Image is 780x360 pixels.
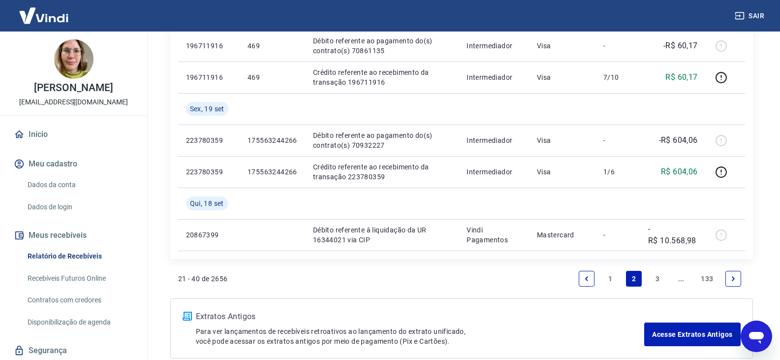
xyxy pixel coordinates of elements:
p: 1/6 [603,167,632,177]
button: Meus recebíveis [12,225,135,246]
p: - [603,41,632,51]
a: Dados da conta [24,175,135,195]
iframe: Botão para abrir a janela de mensagens [741,321,772,352]
p: 196711916 [186,72,232,82]
img: Vindi [12,0,76,31]
span: Sex, 19 set [190,104,224,114]
a: Page 2 is your current page [626,271,642,287]
p: 469 [248,41,297,51]
a: Page 1 [602,271,618,287]
p: Visa [537,167,588,177]
span: Qui, 18 set [190,198,224,208]
a: Recebíveis Futuros Online [24,268,135,289]
a: Contratos com credores [24,290,135,310]
p: Débito referente ao pagamento do(s) contrato(s) 70861135 [313,36,451,56]
a: Next page [725,271,741,287]
p: Visa [537,72,588,82]
p: 469 [248,72,297,82]
a: Início [12,124,135,145]
p: Intermediador [467,135,521,145]
p: -R$ 60,17 [663,40,698,52]
p: Intermediador [467,41,521,51]
p: Visa [537,135,588,145]
p: 196711916 [186,41,232,51]
img: 87f57c15-88ce-4ef7-9099-1f0b81198928.jpeg [54,39,94,79]
a: Jump forward [673,271,689,287]
p: [EMAIL_ADDRESS][DOMAIN_NAME] [19,97,128,107]
p: - [603,135,632,145]
a: Relatório de Recebíveis [24,246,135,266]
p: 175563244266 [248,167,297,177]
a: Dados de login [24,197,135,217]
p: Mastercard [537,230,588,240]
p: -R$ 604,06 [659,134,698,146]
img: ícone [183,312,192,321]
p: 21 - 40 de 2656 [178,274,228,284]
a: Page 133 [697,271,717,287]
p: 223780359 [186,167,232,177]
ul: Pagination [575,267,745,291]
p: Vindi Pagamentos [467,225,521,245]
a: Page 3 [650,271,665,287]
a: Disponibilização de agenda [24,312,135,332]
p: Extratos Antigos [196,311,645,323]
p: R$ 604,06 [661,166,698,178]
p: [PERSON_NAME] [34,83,113,93]
p: Intermediador [467,72,521,82]
p: Intermediador [467,167,521,177]
a: Acesse Extratos Antigos [644,323,740,346]
p: - [603,230,632,240]
p: Visa [537,41,588,51]
p: Débito referente ao pagamento do(s) contrato(s) 70932227 [313,131,451,150]
p: 223780359 [186,135,232,145]
a: Previous page [579,271,594,287]
p: -R$ 10.568,98 [648,223,698,247]
p: 20867399 [186,230,232,240]
p: Crédito referente ao recebimento da transação 196711916 [313,67,451,87]
p: Para ver lançamentos de recebíveis retroativos ao lançamento do extrato unificado, você pode aces... [196,327,645,346]
p: Crédito referente ao recebimento da transação 223780359 [313,162,451,182]
p: 175563244266 [248,135,297,145]
p: Débito referente à liquidação da UR 16344021 via CIP [313,225,451,245]
button: Sair [733,7,768,25]
button: Meu cadastro [12,153,135,175]
p: 7/10 [603,72,632,82]
p: R$ 60,17 [665,71,697,83]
